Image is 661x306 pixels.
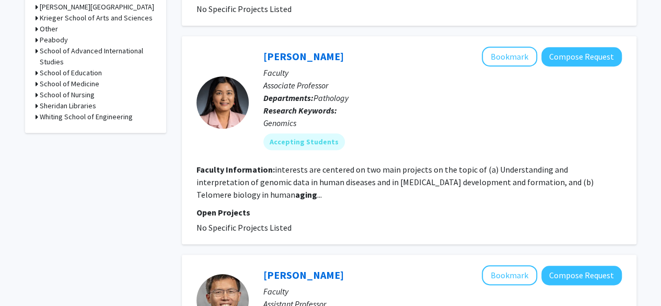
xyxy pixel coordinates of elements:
h3: School of Nursing [40,89,95,100]
div: Genomics [263,117,622,129]
fg-read-more: interests are centered on two main projects on the topic of (a) Understanding and interpretation ... [196,164,594,200]
h3: Other [40,24,58,35]
p: Open Projects [196,206,622,219]
span: No Specific Projects Listed [196,4,292,14]
b: aging [295,189,317,200]
h3: [PERSON_NAME][GEOGRAPHIC_DATA] [40,2,154,13]
span: No Specific Projects Listed [196,222,292,233]
h3: School of Advanced International Studies [40,46,156,67]
p: Faculty [263,66,622,79]
button: Compose Request to Xiangbo Ruan [541,266,622,285]
h3: School of Medicine [40,78,99,89]
a: [PERSON_NAME] [263,268,344,281]
iframe: Chat [8,259,44,298]
b: Faculty Information: [196,164,275,175]
button: Compose Request to Ying Zou [541,47,622,66]
button: Add Xiangbo Ruan to Bookmarks [482,265,537,285]
h3: Peabody [40,35,68,46]
p: Associate Professor [263,79,622,92]
b: Departments: [263,93,314,103]
b: Research Keywords: [263,105,337,116]
button: Add Ying Zou to Bookmarks [482,47,537,66]
p: Faculty [263,285,622,298]
mat-chip: Accepting Students [263,133,345,150]
h3: Sheridan Libraries [40,100,96,111]
h3: Krieger School of Arts and Sciences [40,13,153,24]
h3: Whiting School of Engineering [40,111,133,122]
span: Pathology [314,93,349,103]
a: [PERSON_NAME] [263,50,344,63]
h3: School of Education [40,67,102,78]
